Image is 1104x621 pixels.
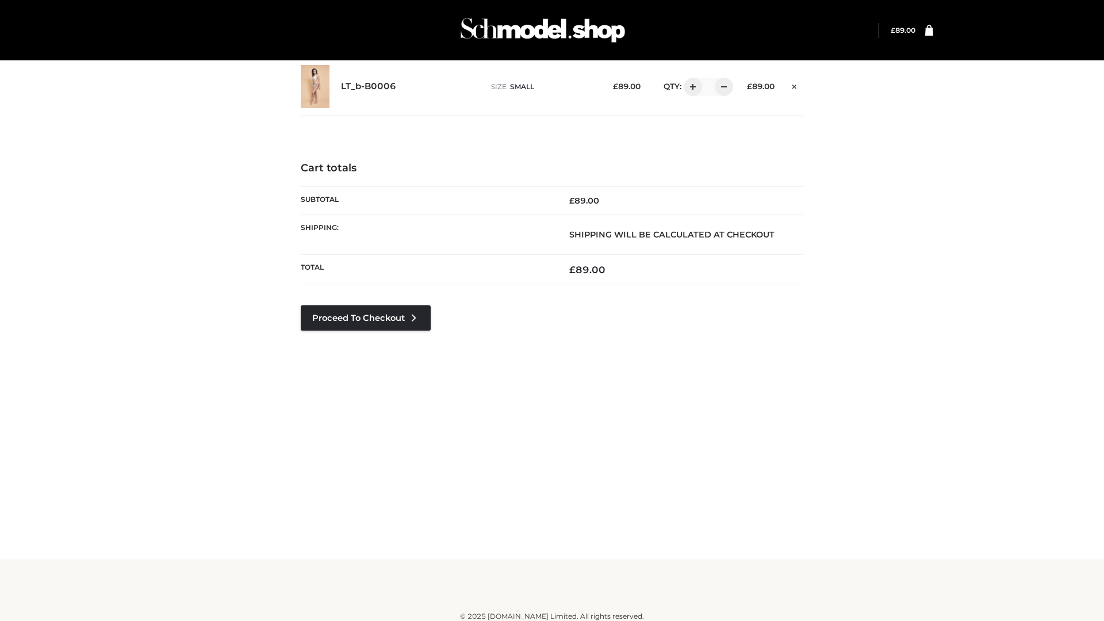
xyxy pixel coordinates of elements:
[301,255,552,285] th: Total
[491,82,595,92] p: size :
[613,82,618,91] span: £
[301,65,329,108] img: LT_b-B0006 - SMALL
[301,214,552,254] th: Shipping:
[457,7,629,53] img: Schmodel Admin 964
[891,26,915,34] a: £89.00
[652,78,729,96] div: QTY:
[301,305,431,331] a: Proceed to Checkout
[569,195,574,206] span: £
[569,229,775,240] strong: Shipping will be calculated at checkout
[301,162,803,175] h4: Cart totals
[786,78,803,93] a: Remove this item
[747,82,775,91] bdi: 89.00
[510,82,534,91] span: SMALL
[613,82,641,91] bdi: 89.00
[891,26,915,34] bdi: 89.00
[569,264,576,275] span: £
[341,81,396,92] a: LT_b-B0006
[891,26,895,34] span: £
[569,195,599,206] bdi: 89.00
[569,264,605,275] bdi: 89.00
[747,82,752,91] span: £
[301,186,552,214] th: Subtotal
